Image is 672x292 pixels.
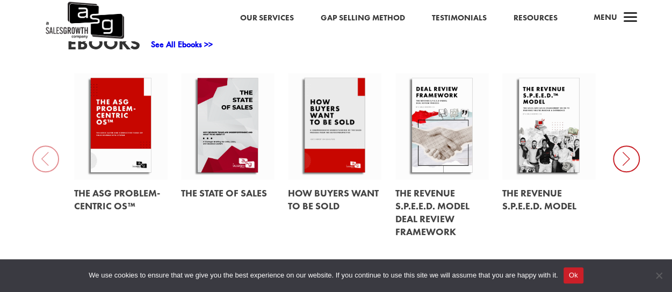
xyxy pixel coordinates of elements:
[514,11,558,25] a: Resources
[240,11,294,25] a: Our Services
[653,270,664,281] span: No
[563,267,583,283] button: Ok
[321,11,405,25] a: Gap Selling Method
[89,270,558,281] span: We use cookies to ensure that we give you the best experience on our website. If you continue to ...
[594,12,617,23] span: Menu
[432,11,487,25] a: Testimonials
[67,34,140,58] h3: EBooks
[151,39,213,50] a: See All Ebooks >>
[620,8,641,29] span: a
